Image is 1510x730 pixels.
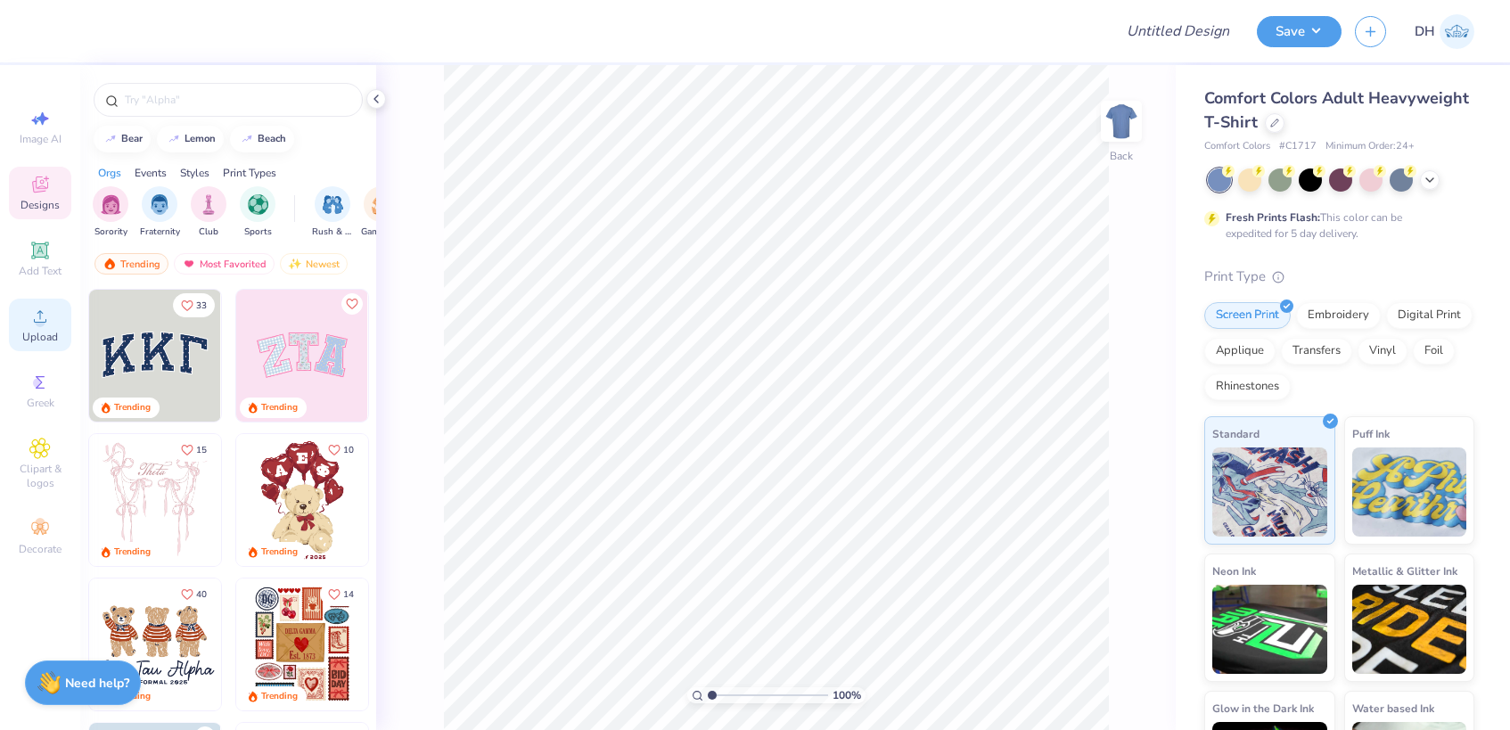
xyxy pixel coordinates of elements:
[140,186,180,239] button: filter button
[174,253,275,275] div: Most Favorited
[123,91,351,109] input: Try "Alpha"
[173,293,215,317] button: Like
[1352,699,1434,718] span: Water based Ink
[223,165,276,181] div: Print Types
[1352,447,1467,537] img: Puff Ink
[367,578,499,710] img: b0e5e834-c177-467b-9309-b33acdc40f03
[27,396,54,410] span: Greek
[1212,562,1256,580] span: Neon Ink
[199,194,218,215] img: Club Image
[1415,21,1435,42] span: DH
[1281,338,1352,365] div: Transfers
[103,134,118,144] img: trend_line.gif
[94,126,151,152] button: bear
[140,226,180,239] span: Fraternity
[312,226,353,239] span: Rush & Bid
[196,301,207,310] span: 33
[1212,699,1314,718] span: Glow in the Dark Ink
[173,582,215,606] button: Like
[240,186,275,239] div: filter for Sports
[1204,302,1291,329] div: Screen Print
[89,434,221,566] img: 83dda5b0-2158-48ca-832c-f6b4ef4c4536
[372,194,392,215] img: Game Day Image
[1104,103,1139,139] img: Back
[240,134,254,144] img: trend_line.gif
[1212,585,1327,674] img: Neon Ink
[361,186,402,239] button: filter button
[220,290,352,422] img: edfb13fc-0e43-44eb-bea2-bf7fc0dd67f9
[312,186,353,239] button: filter button
[93,186,128,239] div: filter for Sorority
[236,578,368,710] img: 6de2c09e-6ade-4b04-8ea6-6dac27e4729e
[1112,13,1243,49] input: Untitled Design
[1110,148,1133,164] div: Back
[261,401,298,414] div: Trending
[121,134,143,144] div: bear
[248,194,268,215] img: Sports Image
[167,134,181,144] img: trend_line.gif
[1358,338,1407,365] div: Vinyl
[1212,447,1327,537] img: Standard
[1386,302,1473,329] div: Digital Print
[1204,373,1291,400] div: Rhinestones
[261,690,298,703] div: Trending
[1440,14,1474,49] img: Dayna Hausspiegel
[199,226,218,239] span: Club
[280,253,348,275] div: Newest
[258,134,286,144] div: beach
[1226,210,1320,225] strong: Fresh Prints Flash:
[288,258,302,270] img: Newest.gif
[98,165,121,181] div: Orgs
[89,578,221,710] img: a3be6b59-b000-4a72-aad0-0c575b892a6b
[196,446,207,455] span: 15
[261,545,298,559] div: Trending
[173,438,215,462] button: Like
[367,290,499,422] img: 5ee11766-d822-42f5-ad4e-763472bf8dcf
[19,264,62,278] span: Add Text
[320,582,362,606] button: Like
[20,132,62,146] span: Image AI
[135,165,167,181] div: Events
[323,194,343,215] img: Rush & Bid Image
[19,542,62,556] span: Decorate
[1204,139,1270,154] span: Comfort Colors
[320,438,362,462] button: Like
[367,434,499,566] img: e74243e0-e378-47aa-a400-bc6bcb25063a
[343,590,354,599] span: 14
[89,290,221,422] img: 3b9aba4f-e317-4aa7-a679-c95a879539bd
[230,126,294,152] button: beach
[220,434,352,566] img: d12a98c7-f0f7-4345-bf3a-b9f1b718b86e
[65,675,129,692] strong: Need help?
[180,165,209,181] div: Styles
[1279,139,1317,154] span: # C1717
[312,186,353,239] div: filter for Rush & Bid
[1226,209,1445,242] div: This color can be expedited for 5 day delivery.
[101,194,121,215] img: Sorority Image
[182,258,196,270] img: most_fav.gif
[140,186,180,239] div: filter for Fraternity
[341,293,363,315] button: Like
[21,198,60,212] span: Designs
[22,330,58,344] span: Upload
[236,290,368,422] img: 9980f5e8-e6a1-4b4a-8839-2b0e9349023c
[157,126,224,152] button: lemon
[240,186,275,239] button: filter button
[191,186,226,239] div: filter for Club
[185,134,216,144] div: lemon
[94,226,127,239] span: Sorority
[114,401,151,414] div: Trending
[1325,139,1415,154] span: Minimum Order: 24 +
[1257,16,1342,47] button: Save
[94,253,168,275] div: Trending
[361,226,402,239] span: Game Day
[114,545,151,559] div: Trending
[1352,562,1457,580] span: Metallic & Glitter Ink
[93,186,128,239] button: filter button
[9,462,71,490] span: Clipart & logos
[1212,424,1260,443] span: Standard
[1415,14,1474,49] a: DH
[1352,424,1390,443] span: Puff Ink
[1204,267,1474,287] div: Print Type
[191,186,226,239] button: filter button
[150,194,169,215] img: Fraternity Image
